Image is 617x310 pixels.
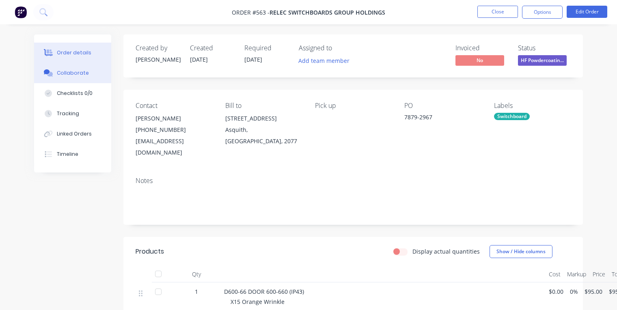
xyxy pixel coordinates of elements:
[585,287,602,296] span: $95.00
[195,287,198,296] span: 1
[494,113,530,120] div: Switchboard
[494,102,571,110] div: Labels
[522,6,563,19] button: Options
[57,69,89,77] div: Collaborate
[244,44,289,52] div: Required
[490,245,552,258] button: Show / Hide columns
[136,55,180,64] div: [PERSON_NAME]
[57,90,93,97] div: Checklists 0/0
[299,44,380,52] div: Assigned to
[315,102,392,110] div: Pick up
[225,102,302,110] div: Bill to
[518,55,567,65] span: HF Powdercoatin...
[190,56,208,63] span: [DATE]
[404,113,481,124] div: 7879-2967
[136,247,164,256] div: Products
[34,43,111,63] button: Order details
[136,113,212,124] div: [PERSON_NAME]
[34,103,111,124] button: Tracking
[455,44,508,52] div: Invoiced
[299,55,354,66] button: Add team member
[34,144,111,164] button: Timeline
[270,9,385,16] span: Relec Switchboards Group Holdings
[57,130,92,138] div: Linked Orders
[518,55,567,67] button: HF Powdercoatin...
[34,63,111,83] button: Collaborate
[477,6,518,18] button: Close
[136,177,571,185] div: Notes
[455,55,504,65] span: No
[57,49,91,56] div: Order details
[136,136,212,158] div: [EMAIL_ADDRESS][DOMAIN_NAME]
[231,298,285,306] span: X15 Orange Wrinkle
[549,287,563,296] span: $0.00
[136,124,212,136] div: [PHONE_NUMBER]
[34,124,111,144] button: Linked Orders
[232,9,270,16] span: Order #563 -
[564,266,589,282] div: Markup
[172,266,221,282] div: Qty
[136,44,180,52] div: Created by
[57,151,78,158] div: Timeline
[225,113,302,147] div: [STREET_ADDRESS]Asquith, [GEOGRAPHIC_DATA], 2077
[136,102,212,110] div: Contact
[136,113,212,158] div: [PERSON_NAME][PHONE_NUMBER][EMAIL_ADDRESS][DOMAIN_NAME]
[244,56,262,63] span: [DATE]
[589,266,608,282] div: Price
[34,83,111,103] button: Checklists 0/0
[225,113,302,124] div: [STREET_ADDRESS]
[570,287,578,296] span: 0%
[224,288,304,295] span: D600-66 DOOR 600-660 (IP43)
[404,102,481,110] div: PO
[412,247,480,256] label: Display actual quantities
[294,55,354,66] button: Add team member
[567,6,607,18] button: Edit Order
[15,6,27,18] img: Factory
[518,44,571,52] div: Status
[546,266,564,282] div: Cost
[190,44,235,52] div: Created
[57,110,79,117] div: Tracking
[225,124,302,147] div: Asquith, [GEOGRAPHIC_DATA], 2077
